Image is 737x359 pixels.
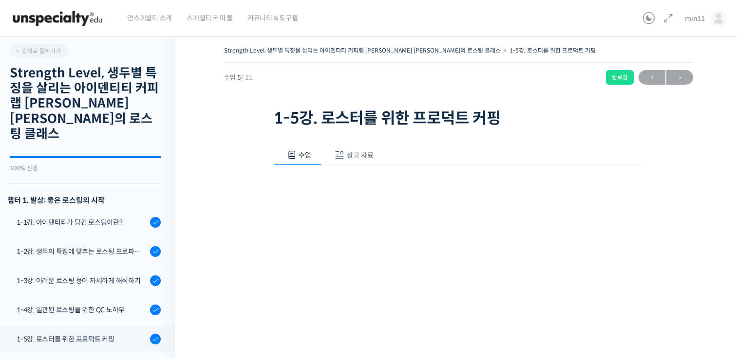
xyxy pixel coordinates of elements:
[7,194,161,207] h3: 챕터 1. 발상: 좋은 로스팅의 시작
[299,151,311,160] span: 수업
[10,66,161,142] h2: Strength Level, 생두별 특징을 살리는 아이덴티티 커피랩 [PERSON_NAME] [PERSON_NAME]의 로스팅 클래스
[639,70,665,85] a: ←이전
[17,275,147,286] div: 1-3강. 어려운 로스팅 용어 자세하게 해석하기
[10,165,161,171] div: 100% 진행
[274,109,644,127] h1: 1-5강. 로스터를 위한 프로덕트 커핑
[224,74,253,81] span: 수업 5
[639,71,665,84] span: ←
[10,44,68,58] a: 강의로 돌아가기
[224,47,501,54] a: Strength Level, 생두별 특징을 살리는 아이덴티티 커피랩 [PERSON_NAME] [PERSON_NAME]의 로스팅 클래스
[510,47,596,54] a: 1-5강. 로스터를 위한 프로덕트 커핑
[685,14,705,23] span: min11
[17,305,147,315] div: 1-4강. 일관된 로스팅을 위한 QC 노하우
[347,151,374,160] span: 참고 자료
[17,334,147,344] div: 1-5강. 로스터를 위한 프로덕트 커핑
[241,73,253,82] span: / 21
[666,71,693,84] span: →
[606,70,634,85] div: 완료함
[15,47,61,54] span: 강의로 돌아가기
[17,246,147,257] div: 1-2강. 생두의 특징에 맞추는 로스팅 프로파일 'Stength Level'
[666,70,693,85] a: 다음→
[17,217,147,228] div: 1-1강. 아이덴티티가 담긴 로스팅이란?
